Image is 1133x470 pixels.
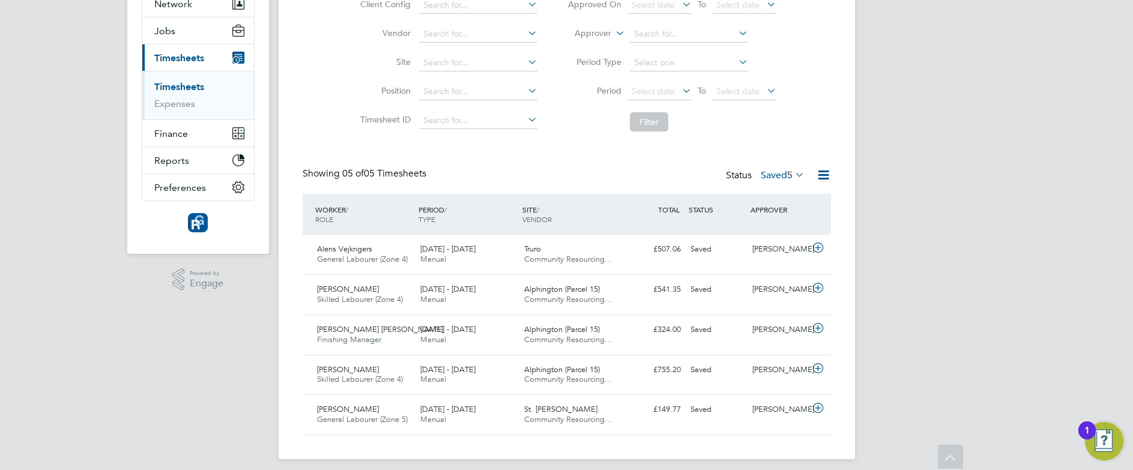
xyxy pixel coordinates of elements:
span: General Labourer (Zone 4) [317,254,408,264]
span: Alphington (Parcel 15) [524,324,600,334]
div: £755.20 [623,360,686,380]
span: Manual [420,374,446,384]
button: Filter [630,112,668,131]
span: General Labourer (Zone 5) [317,414,408,424]
span: [DATE] - [DATE] [420,324,476,334]
div: [PERSON_NAME] [748,400,810,420]
button: Preferences [142,174,254,200]
div: Timesheets [142,71,254,119]
span: Truro [524,244,541,254]
span: [PERSON_NAME] [317,404,379,414]
span: Alens Vejkrigers [317,244,372,254]
span: Engage [190,279,223,289]
label: Saved [761,169,805,181]
span: [PERSON_NAME] [PERSON_NAME] [317,324,443,334]
div: PERIOD [415,199,519,230]
a: Timesheets [154,81,204,92]
input: Search for... [419,26,537,43]
span: Powered by [190,268,223,279]
div: Saved [686,240,748,259]
span: Community Resourcing… [524,414,612,424]
span: Skilled Labourer (Zone 4) [317,294,403,304]
span: Jobs [154,25,175,37]
span: Manual [420,334,446,345]
span: Alphington (Parcel 15) [524,364,600,375]
label: Position [357,85,411,96]
span: Manual [420,414,446,424]
span: Reports [154,155,189,166]
div: £324.00 [623,320,686,340]
label: Vendor [357,28,411,38]
div: £507.06 [623,240,686,259]
button: Reports [142,147,254,173]
span: Select date [632,86,675,97]
span: [PERSON_NAME] [317,364,379,375]
div: STATUS [686,199,748,220]
label: Timesheet ID [357,114,411,125]
span: / [346,205,348,214]
span: ROLE [315,214,333,224]
span: To [694,83,710,98]
span: 5 [787,169,793,181]
input: Select one [630,55,748,71]
span: Timesheets [154,52,204,64]
span: / [537,205,539,214]
div: [PERSON_NAME] [748,240,810,259]
span: [DATE] - [DATE] [420,364,476,375]
div: SITE [519,199,623,230]
span: Alphington (Parcel 15) [524,284,600,294]
div: Saved [686,280,748,300]
input: Search for... [419,112,537,129]
span: Community Resourcing… [524,254,612,264]
div: Showing [303,167,429,180]
span: Finishing Manager [317,334,381,345]
span: TYPE [418,214,435,224]
button: Finance [142,120,254,146]
div: Saved [686,320,748,340]
span: Manual [420,294,446,304]
span: 05 of [342,167,364,179]
span: Community Resourcing… [524,374,612,384]
span: Manual [420,254,446,264]
input: Search for... [419,83,537,100]
label: Period Type [567,56,621,67]
img: resourcinggroup-logo-retina.png [188,213,207,232]
label: Approver [557,28,611,40]
span: [PERSON_NAME] [317,284,379,294]
span: Community Resourcing… [524,294,612,304]
div: Status [726,167,807,184]
span: Preferences [154,182,206,193]
div: [PERSON_NAME] [748,320,810,340]
button: Timesheets [142,44,254,71]
label: Period [567,85,621,96]
div: £541.35 [623,280,686,300]
div: 1 [1084,430,1090,446]
div: Saved [686,400,748,420]
div: £149.77 [623,400,686,420]
input: Search for... [630,26,748,43]
button: Jobs [142,17,254,44]
span: Skilled Labourer (Zone 4) [317,374,403,384]
span: TOTAL [658,205,680,214]
span: Finance [154,128,188,139]
span: [DATE] - [DATE] [420,284,476,294]
span: [DATE] - [DATE] [420,404,476,414]
div: WORKER [312,199,416,230]
div: Saved [686,360,748,380]
div: [PERSON_NAME] [748,280,810,300]
button: Open Resource Center, 1 new notification [1085,422,1123,460]
span: Community Resourcing… [524,334,612,345]
div: [PERSON_NAME] [748,360,810,380]
span: St. [PERSON_NAME] [524,404,597,414]
span: VENDOR [522,214,552,224]
span: [DATE] - [DATE] [420,244,476,254]
a: Expenses [154,98,195,109]
div: APPROVER [748,199,810,220]
label: Site [357,56,411,67]
span: 05 Timesheets [342,167,426,179]
span: Select date [716,86,760,97]
a: Powered byEngage [172,268,223,291]
a: Go to home page [142,213,255,232]
span: / [444,205,447,214]
input: Search for... [419,55,537,71]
